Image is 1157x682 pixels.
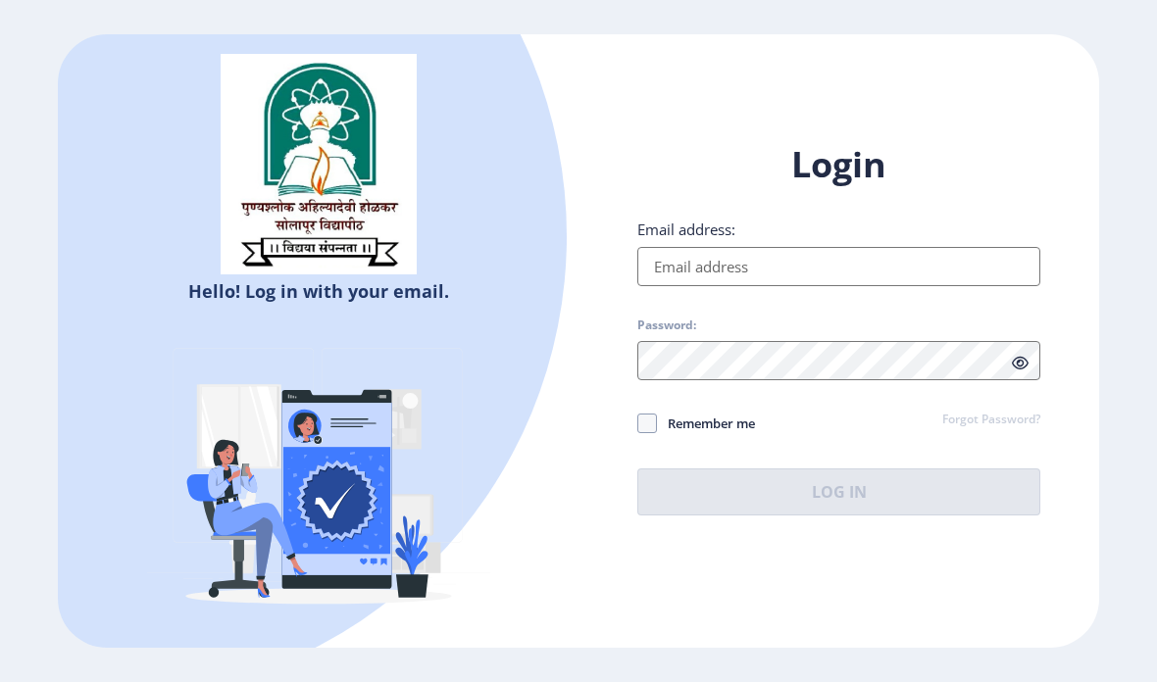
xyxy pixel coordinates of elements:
input: Email address [637,247,1040,286]
h1: Login [637,141,1040,188]
button: Log In [637,468,1040,515]
a: Forgot Password? [942,412,1040,429]
img: sulogo.png [221,54,417,275]
img: Verified-rafiki.svg [147,311,490,654]
span: Remember me [657,412,755,435]
label: Email address: [637,219,735,239]
label: Password: [637,317,696,333]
